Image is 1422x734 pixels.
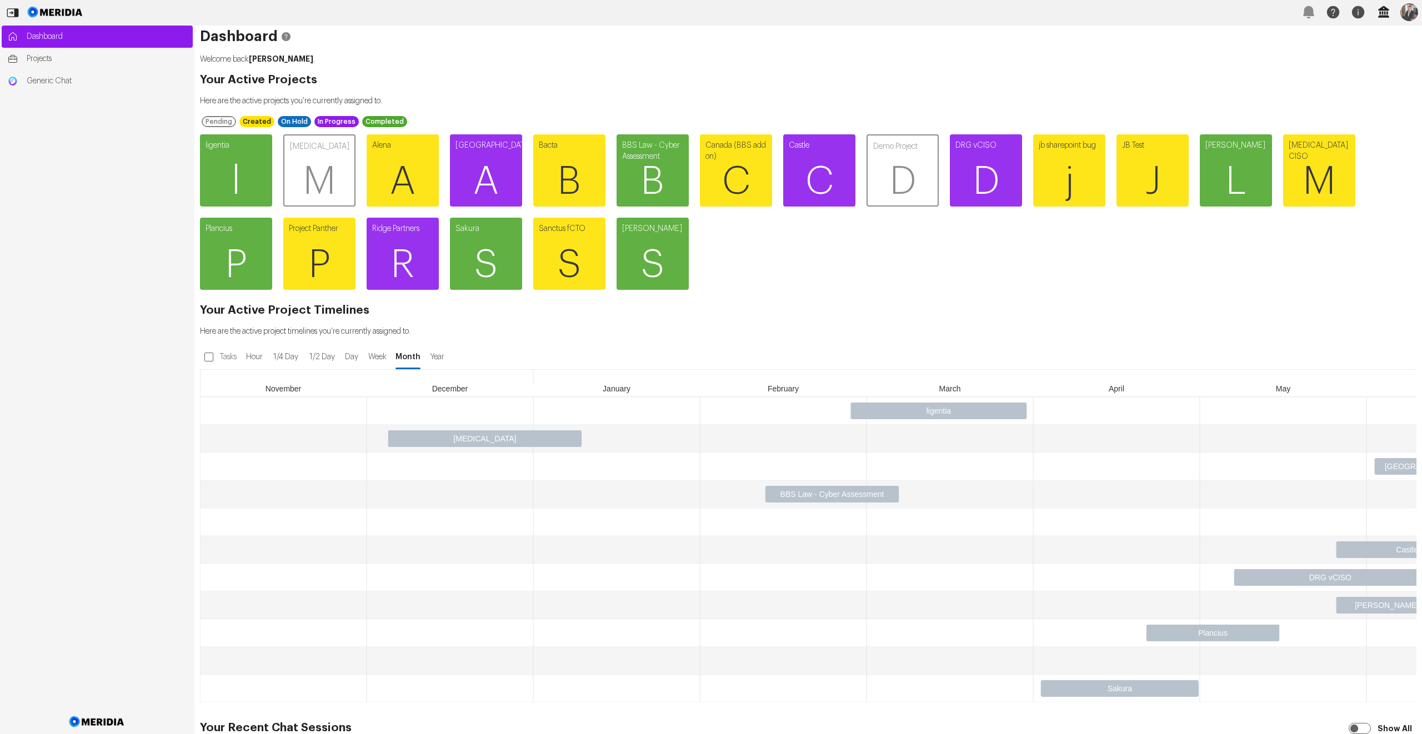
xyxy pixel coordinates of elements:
[367,218,439,290] a: Ridge PartnersR
[7,76,18,87] img: Generic Chat
[617,218,689,290] a: [PERSON_NAME]S
[1116,134,1189,207] a: JB TestJ
[450,218,522,290] a: SakuraS
[200,53,1416,65] p: Welcome back .
[249,55,313,63] strong: [PERSON_NAME]
[1283,134,1355,207] a: [MEDICAL_DATA] CISOM
[200,232,272,298] span: P
[533,232,605,298] span: S
[200,74,1416,86] h2: Your Active Projects
[1116,148,1189,215] span: J
[362,116,407,127] div: Completed
[783,134,855,207] a: CastleC
[533,148,605,215] span: B
[617,232,689,298] span: S
[314,116,359,127] div: In Progress
[867,134,939,207] a: Demo ProjectD
[1400,3,1418,21] img: Profile Icon
[202,116,236,127] div: Pending
[450,232,522,298] span: S
[367,148,439,215] span: A
[200,326,1416,337] p: Here are the active project timelines you're currently assigned to.
[367,134,439,207] a: AlenaA
[27,31,187,42] span: Dashboard
[2,26,193,48] a: Dashboard
[307,351,337,363] span: 1/2 Day
[200,722,1416,733] h2: Your Recent Chat Sessions
[427,351,447,363] span: Year
[1200,148,1272,215] span: L
[1200,134,1272,207] a: [PERSON_NAME]L
[783,148,855,215] span: C
[218,347,241,367] label: Tasks
[950,148,1022,215] span: D
[200,31,1416,42] h1: Dashboard
[868,148,938,215] span: D
[365,351,389,363] span: Week
[533,218,605,290] a: Sanctus fCTOS
[533,134,605,207] a: BactaB
[200,95,1416,107] p: Here are the active projects you're currently assigned to.
[450,134,522,207] a: [GEOGRAPHIC_DATA]A
[27,76,187,87] span: Generic Chat
[1033,148,1105,215] span: j
[271,351,301,363] span: 1/4 Day
[1033,134,1105,207] a: jb sharepoint bugj
[950,134,1022,207] a: DRG vCISOD
[283,232,355,298] span: P
[200,134,272,207] a: ligential
[239,116,274,127] div: Created
[283,134,355,207] a: [MEDICAL_DATA]M
[27,53,187,64] span: Projects
[67,710,127,734] img: Meridia Logo
[2,70,193,92] a: Generic ChatGeneric Chat
[244,351,265,363] span: Hour
[700,148,772,215] span: C
[283,218,355,290] a: Project PantherP
[367,232,439,298] span: R
[2,48,193,70] a: Projects
[450,148,522,215] span: A
[343,351,360,363] span: Day
[617,134,689,207] a: BBS Law - Cyber AssessmentB
[278,116,311,127] div: On Hold
[200,305,1416,316] h2: Your Active Project Timelines
[617,148,689,215] span: B
[700,134,772,207] a: Canada (BBS add on)C
[394,351,422,363] span: Month
[200,218,272,290] a: PlanciusP
[200,148,272,215] span: l
[284,148,354,215] span: M
[1283,148,1355,215] span: M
